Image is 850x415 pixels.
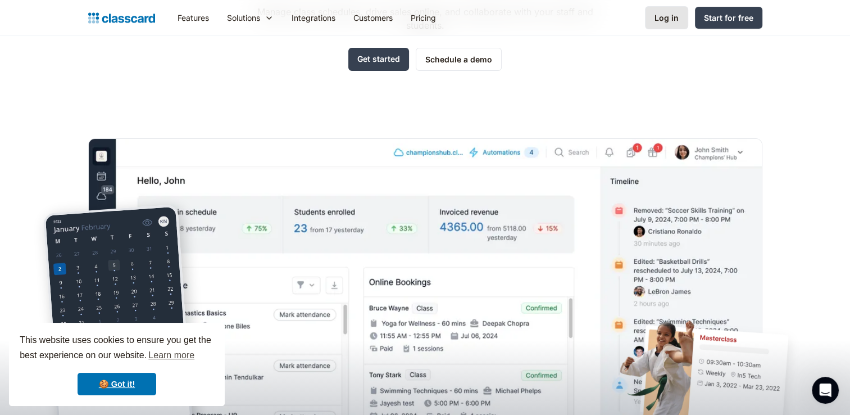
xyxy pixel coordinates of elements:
iframe: Intercom live chat [812,377,839,404]
a: Customers [344,5,402,30]
a: Features [169,5,218,30]
a: home [88,10,155,26]
div: Solutions [218,5,283,30]
a: Start for free [695,7,762,29]
a: Schedule a demo [416,48,502,71]
div: cookieconsent [9,323,225,406]
a: Log in [645,6,688,29]
span: This website uses cookies to ensure you get the best experience on our website. [20,333,214,364]
a: Integrations [283,5,344,30]
div: Solutions [227,12,260,24]
a: Pricing [402,5,445,30]
div: Start for free [704,12,753,24]
a: dismiss cookie message [78,373,156,395]
div: Log in [654,12,679,24]
a: Get started [348,48,409,71]
a: learn more about cookies [147,347,196,364]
